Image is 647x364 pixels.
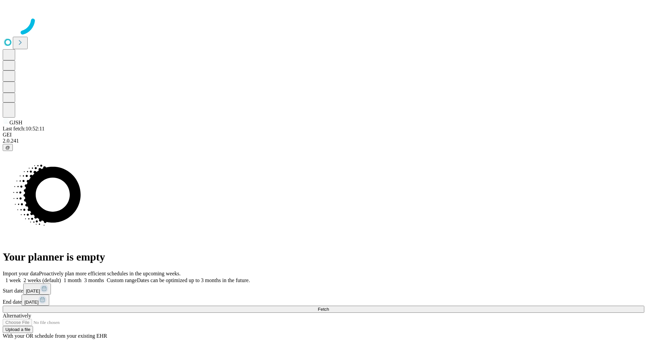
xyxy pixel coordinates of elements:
[22,295,49,306] button: [DATE]
[3,144,13,151] button: @
[3,313,31,318] span: Alternatively
[3,306,644,313] button: Fetch
[107,277,137,283] span: Custom range
[3,132,644,138] div: GEI
[137,277,250,283] span: Dates can be optimized up to 3 months in the future.
[3,271,39,276] span: Import your data
[23,283,51,295] button: [DATE]
[5,145,10,150] span: @
[24,277,61,283] span: 2 weeks (default)
[3,326,33,333] button: Upload a file
[3,333,107,339] span: With your OR schedule from your existing EHR
[26,289,40,294] span: [DATE]
[3,138,644,144] div: 2.0.241
[9,120,22,125] span: GJSH
[84,277,104,283] span: 3 months
[64,277,82,283] span: 1 month
[3,126,44,131] span: Last fetch: 10:52:11
[24,300,38,305] span: [DATE]
[5,277,21,283] span: 1 week
[3,251,644,263] h1: Your planner is empty
[39,271,181,276] span: Proactively plan more efficient schedules in the upcoming weeks.
[3,283,644,295] div: Start date
[3,295,644,306] div: End date
[318,307,329,312] span: Fetch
